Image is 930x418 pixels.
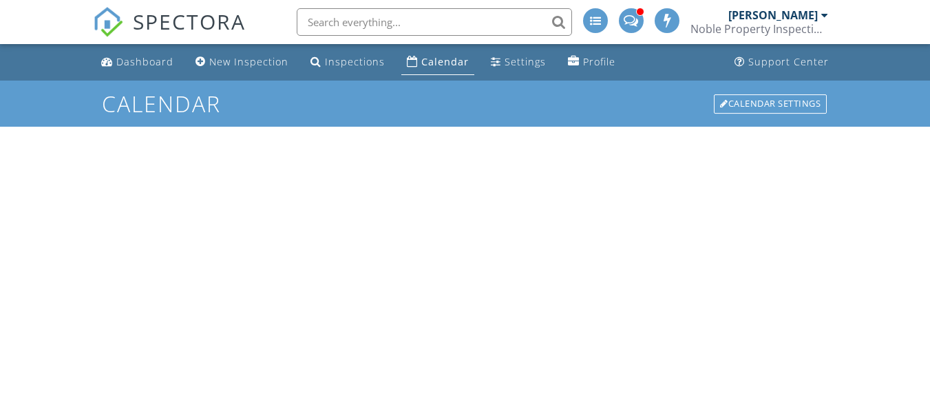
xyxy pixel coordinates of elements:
[93,19,246,48] a: SPECTORA
[190,50,294,75] a: New Inspection
[690,22,828,36] div: Noble Property Inspections
[297,8,572,36] input: Search everything...
[583,55,615,68] div: Profile
[712,93,828,115] a: Calendar Settings
[562,50,621,75] a: Profile
[209,55,288,68] div: New Inspection
[485,50,551,75] a: Settings
[305,50,390,75] a: Inspections
[728,8,818,22] div: [PERSON_NAME]
[116,55,173,68] div: Dashboard
[96,50,179,75] a: Dashboard
[505,55,546,68] div: Settings
[93,7,123,37] img: The Best Home Inspection Software - Spectora
[325,55,385,68] div: Inspections
[102,92,828,116] h1: Calendar
[729,50,834,75] a: Support Center
[421,55,469,68] div: Calendar
[748,55,829,68] div: Support Center
[714,94,827,114] div: Calendar Settings
[133,7,246,36] span: SPECTORA
[401,50,474,75] a: Calendar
